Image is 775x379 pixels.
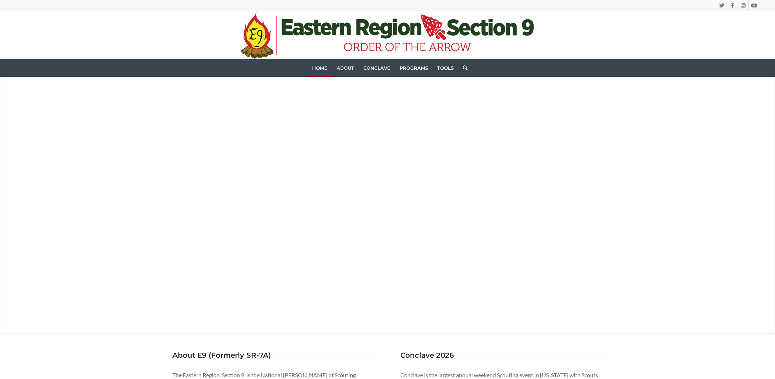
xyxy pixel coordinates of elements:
[437,65,454,71] span: Tools
[172,351,271,359] h3: About E9 (Formerly SR-7A)
[337,65,354,71] span: About
[308,59,332,77] a: Home
[433,59,458,77] a: Tools
[312,65,327,71] span: Home
[458,59,467,77] a: Search
[363,65,390,71] span: Conclave
[359,59,395,77] a: Conclave
[400,65,428,71] span: Programs
[395,59,433,77] a: Programs
[400,351,454,359] h3: Conclave 2026
[332,59,359,77] a: About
